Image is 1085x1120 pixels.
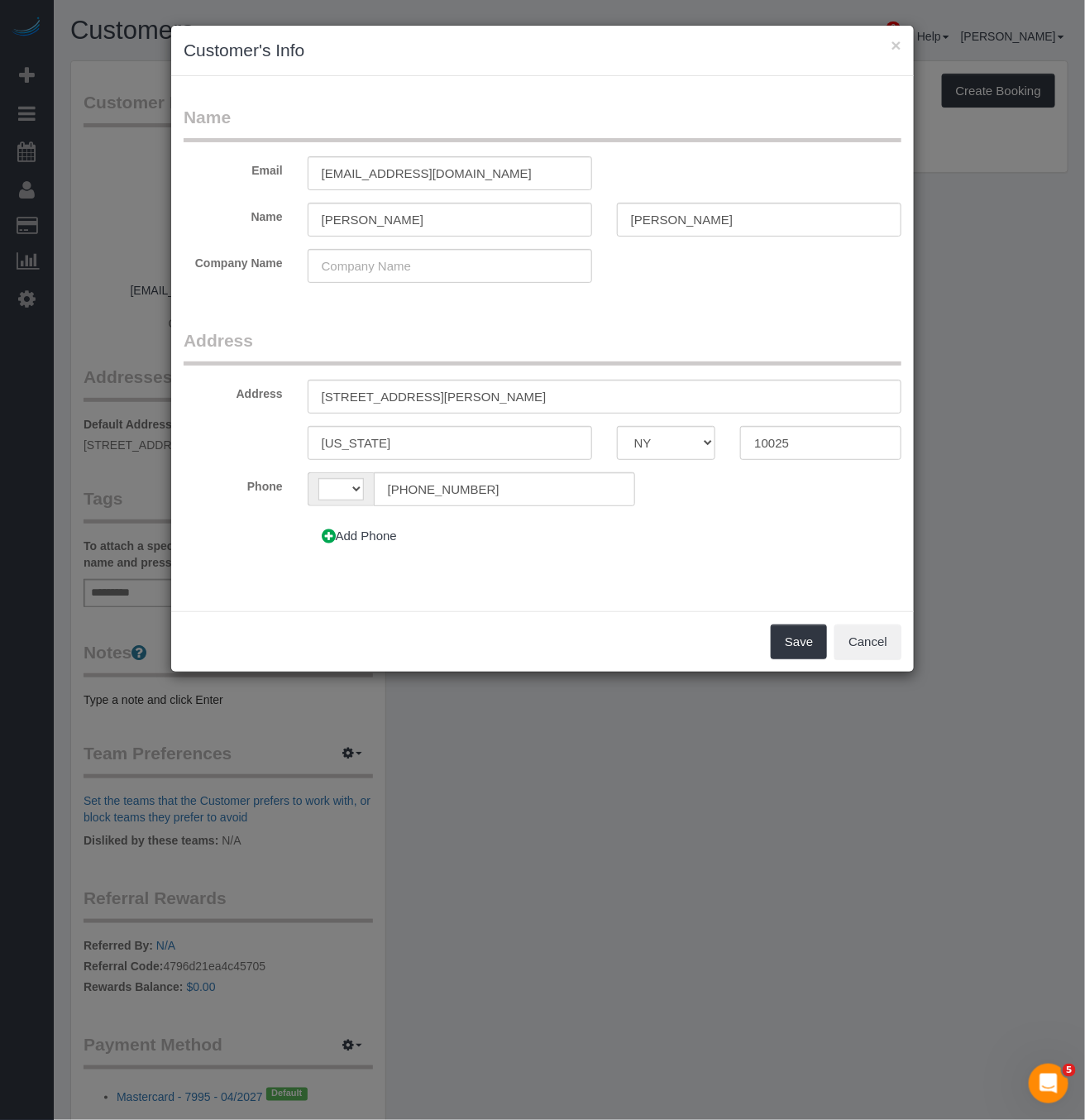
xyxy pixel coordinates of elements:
button: Save [771,625,827,659]
legend: Address [184,328,901,366]
label: Phone [171,472,295,495]
label: Company Name [171,249,295,271]
input: Company Name [308,249,592,283]
span: 5 [1063,1064,1076,1077]
label: Email [171,156,295,179]
label: Address [171,380,295,402]
input: Zip Code [740,426,901,460]
input: Phone [374,472,635,506]
button: Add Phone [308,519,411,553]
button: × [891,36,901,54]
iframe: Intercom live chat [1029,1064,1068,1103]
input: City [308,426,592,460]
sui-modal: Customer's Info [171,26,914,672]
input: Last Name [617,203,901,237]
label: Name [171,203,295,225]
h3: Customer's Info [184,38,901,63]
legend: Name [184,105,901,142]
input: First Name [308,203,592,237]
button: Cancel [834,625,901,659]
